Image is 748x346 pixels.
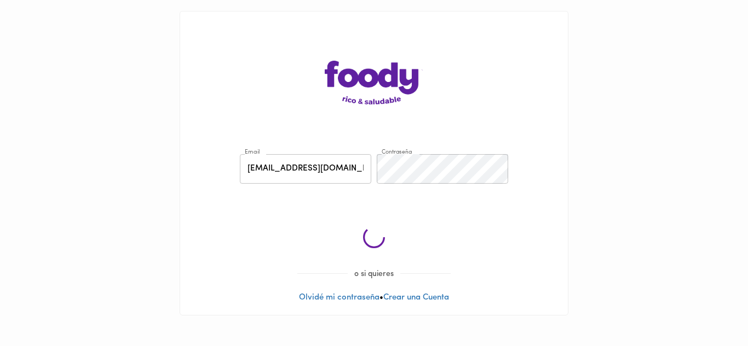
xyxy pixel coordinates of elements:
[348,270,400,278] span: o si quieres
[325,61,423,104] img: logo-main-page.png
[299,294,379,302] a: Olvidé mi contraseña
[684,283,737,335] iframe: Messagebird Livechat Widget
[383,294,449,302] a: Crear una Cuenta
[240,154,371,184] input: pepitoperez@gmail.com
[180,11,568,315] div: •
